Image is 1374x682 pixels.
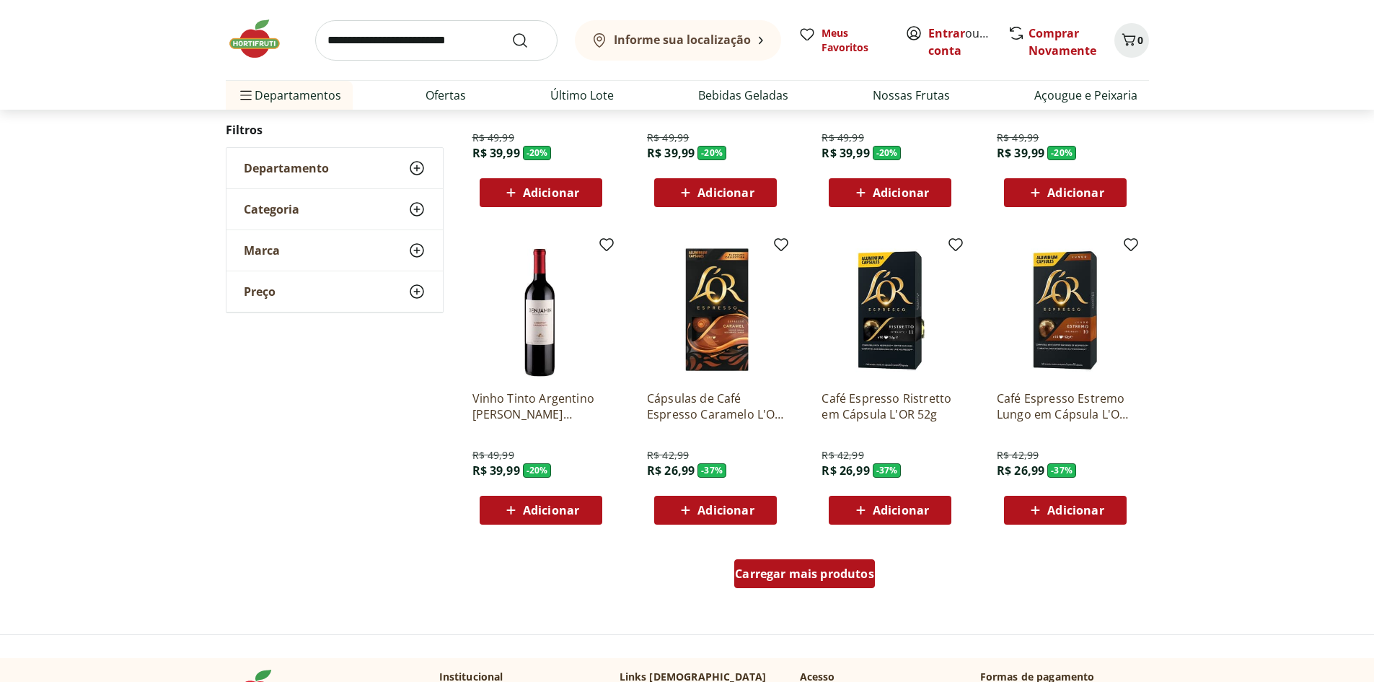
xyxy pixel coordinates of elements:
[244,284,276,299] span: Preço
[480,496,602,525] button: Adicionar
[244,243,280,258] span: Marca
[873,187,929,198] span: Adicionar
[226,17,298,61] img: Hortifruti
[822,448,863,463] span: R$ 42,99
[1034,87,1137,104] a: Açougue e Peixaria
[654,496,777,525] button: Adicionar
[647,448,689,463] span: R$ 42,99
[244,202,299,217] span: Categoria
[822,131,863,145] span: R$ 49,99
[735,568,874,580] span: Carregar mais produtos
[1137,33,1143,47] span: 0
[822,145,869,161] span: R$ 39,99
[798,26,888,55] a: Meus Favoritos
[829,178,951,207] button: Adicionar
[997,448,1039,463] span: R$ 42,99
[1004,496,1127,525] button: Adicionar
[237,78,255,113] button: Menu
[822,26,888,55] span: Meus Favoritos
[472,145,520,161] span: R$ 39,99
[822,390,959,422] a: Café Espresso Ristretto em Cápsula L'OR 52g
[697,463,726,478] span: - 37 %
[698,87,788,104] a: Bebidas Geladas
[226,189,443,229] button: Categoria
[472,448,514,463] span: R$ 49,99
[647,390,784,422] a: Cápsulas de Café Espresso Caramelo L'OR 52g
[647,242,784,379] img: Cápsulas de Café Espresso Caramelo L'OR 52g
[997,131,1039,145] span: R$ 49,99
[426,87,466,104] a: Ofertas
[1047,146,1076,160] span: - 20 %
[647,463,695,478] span: R$ 26,99
[647,131,689,145] span: R$ 49,99
[997,145,1044,161] span: R$ 39,99
[472,463,520,478] span: R$ 39,99
[997,242,1134,379] img: Café Espresso Estremo Lungo em Cápsula L'OR 52g
[873,87,950,104] a: Nossas Frutas
[822,242,959,379] img: Café Espresso Ristretto em Cápsula L'OR 52g
[1047,463,1076,478] span: - 37 %
[1047,504,1104,516] span: Adicionar
[1114,23,1149,58] button: Carrinho
[550,87,614,104] a: Último Lote
[315,20,558,61] input: search
[697,146,726,160] span: - 20 %
[614,32,751,48] b: Informe sua localização
[928,25,965,41] a: Entrar
[523,146,552,160] span: - 20 %
[472,131,514,145] span: R$ 49,99
[654,178,777,207] button: Adicionar
[734,559,875,594] a: Carregar mais produtos
[237,78,341,113] span: Departamentos
[1004,178,1127,207] button: Adicionar
[472,242,609,379] img: Vinho Tinto Argentino Benjamin Cabernet Sauvignon 750ml
[829,496,951,525] button: Adicionar
[1047,187,1104,198] span: Adicionar
[873,463,902,478] span: - 37 %
[873,504,929,516] span: Adicionar
[511,32,546,49] button: Submit Search
[226,271,443,312] button: Preço
[697,504,754,516] span: Adicionar
[997,463,1044,478] span: R$ 26,99
[928,25,1008,58] a: Criar conta
[1029,25,1096,58] a: Comprar Novamente
[226,148,443,188] button: Departamento
[697,187,754,198] span: Adicionar
[928,25,992,59] span: ou
[226,115,444,144] h2: Filtros
[472,390,609,422] a: Vinho Tinto Argentino [PERSON_NAME] Sauvignon 750ml
[226,230,443,271] button: Marca
[523,187,579,198] span: Adicionar
[244,161,329,175] span: Departamento
[480,178,602,207] button: Adicionar
[523,504,579,516] span: Adicionar
[997,390,1134,422] a: Café Espresso Estremo Lungo em Cápsula L'OR 52g
[647,145,695,161] span: R$ 39,99
[523,463,552,478] span: - 20 %
[873,146,902,160] span: - 20 %
[822,463,869,478] span: R$ 26,99
[575,20,781,61] button: Informe sua localização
